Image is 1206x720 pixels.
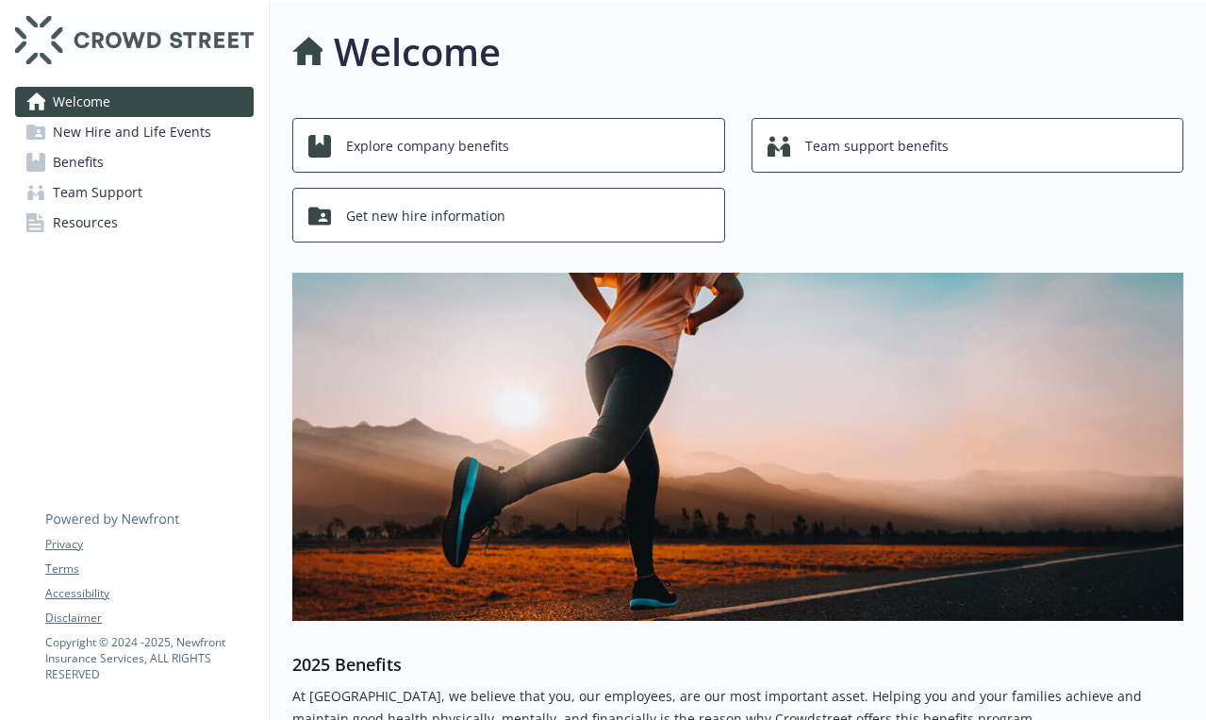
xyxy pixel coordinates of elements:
a: Disclaimer [45,610,253,627]
a: Accessibility [45,585,253,602]
button: Team support benefits [752,118,1184,173]
span: Welcome [53,87,110,117]
a: Privacy [45,536,253,553]
span: Benefits [53,147,104,177]
a: Benefits [15,147,254,177]
a: Terms [45,561,253,578]
button: Get new hire information [292,188,725,243]
img: overview page banner [292,273,1183,621]
a: New Hire and Life Events [15,117,254,147]
span: Get new hire information [346,198,505,234]
a: Welcome [15,87,254,117]
p: Copyright © 2024 - 2025 , Newfront Insurance Services, ALL RIGHTS RESERVED [45,634,253,682]
span: Team Support [53,177,142,208]
span: New Hire and Life Events [53,117,211,147]
a: Resources [15,208,254,238]
button: Explore company benefits [292,118,725,173]
a: Team Support [15,177,254,208]
h1: Welcome [334,24,501,80]
span: Resources [53,208,118,238]
span: Explore company benefits [346,128,509,164]
span: Team support benefits [805,128,949,164]
h3: 2025 Benefits [292,651,1183,678]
